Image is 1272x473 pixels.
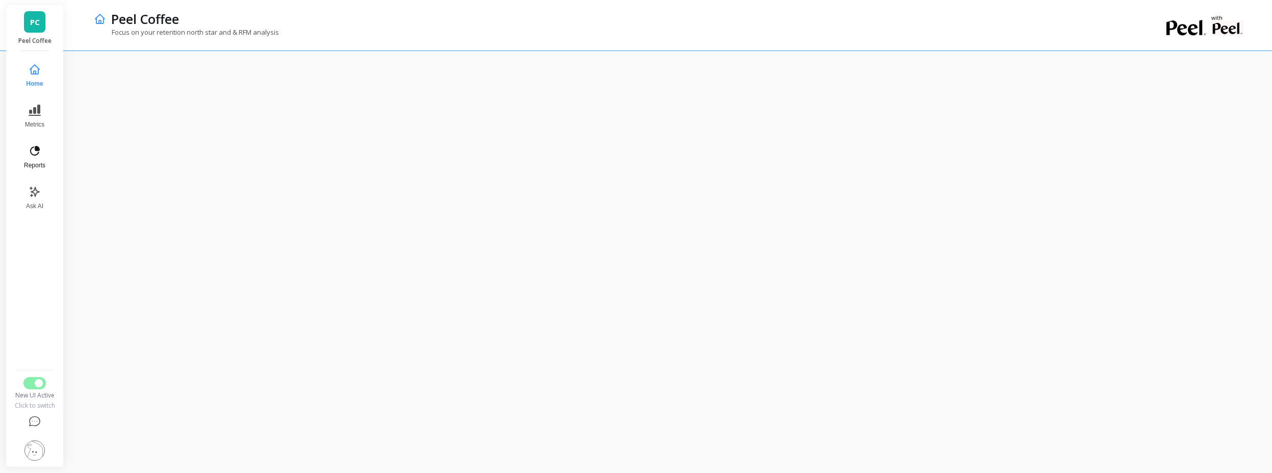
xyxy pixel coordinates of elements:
span: Ask AI [26,202,43,210]
button: Metrics [18,98,52,135]
div: Click to switch [14,402,56,410]
span: Metrics [25,120,45,129]
img: partner logo [1211,20,1243,36]
p: Peel Coffee [111,10,179,28]
div: New UI Active [14,391,56,400]
button: Reports [18,139,52,176]
p: with [1211,15,1243,20]
button: Home [18,57,52,94]
span: Reports [24,161,45,169]
button: Settings [14,434,56,467]
span: Home [26,80,43,88]
span: PC [30,16,40,28]
button: Ask AI [18,180,52,216]
img: profile picture [24,440,45,461]
p: Focus on your retention north star and & RFM analysis [94,28,279,37]
p: Peel Coffee [16,37,54,45]
button: Switch to Legacy UI [23,377,46,389]
button: Help [14,410,56,434]
iframe: Omni Embed [86,71,1252,453]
